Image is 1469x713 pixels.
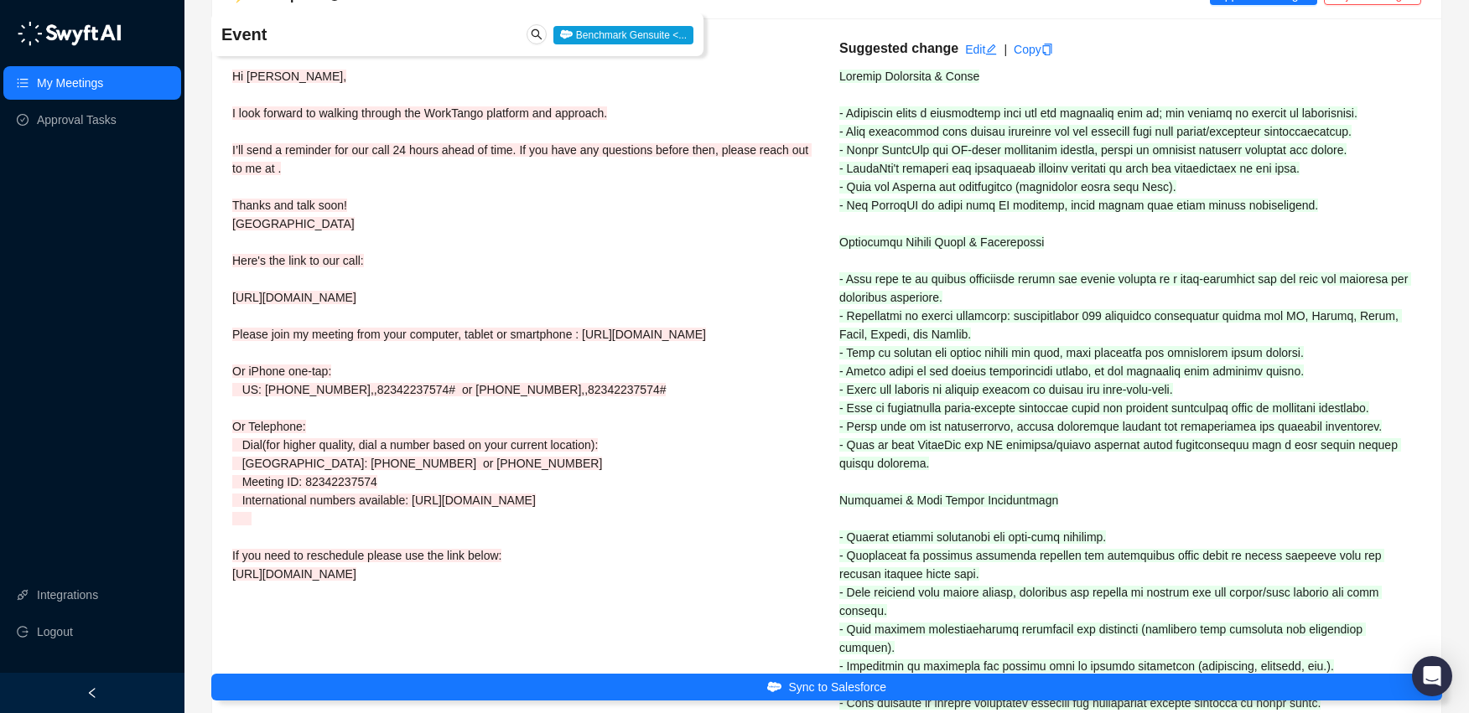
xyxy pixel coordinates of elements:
span: left [86,687,98,699]
a: Edit [965,43,997,56]
span: copy [1041,44,1053,55]
div: | [1004,40,1007,59]
a: Copy [1014,43,1053,56]
span: logout [17,626,29,638]
div: Open Intercom Messenger [1412,656,1452,696]
a: My Meetings [37,66,103,100]
span: Benchmark Gensuite <... [553,26,693,44]
img: logo-05li4sbe.png [17,21,122,46]
a: Integrations [37,578,98,612]
span: Sync to Salesforce [788,678,886,696]
h5: Suggested change [839,39,958,59]
a: Approval Tasks [37,103,117,137]
a: Benchmark Gensuite <... [553,28,693,41]
button: Sync to Salesforce [211,674,1442,700]
span: Hi [PERSON_NAME], I look forward to walking through the WorkTango platform and approach. I’ll sen... [232,70,812,581]
h4: Event [221,23,492,46]
span: Logout [37,615,73,648]
span: edit [985,44,997,55]
span: search [531,28,542,40]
